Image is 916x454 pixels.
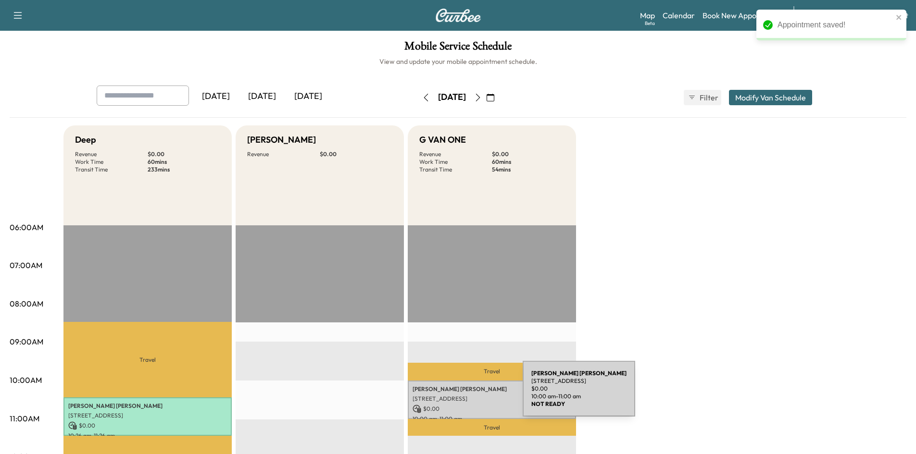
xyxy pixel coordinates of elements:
[285,86,331,108] div: [DATE]
[68,412,227,419] p: [STREET_ADDRESS]
[492,158,565,166] p: 60 mins
[531,369,627,377] b: [PERSON_NAME] [PERSON_NAME]
[75,158,148,166] p: Work Time
[663,10,695,21] a: Calendar
[778,19,893,31] div: Appointment saved!
[413,385,571,393] p: [PERSON_NAME] [PERSON_NAME]
[419,150,492,158] p: Revenue
[10,413,39,424] p: 11:00AM
[419,158,492,166] p: Work Time
[68,402,227,410] p: [PERSON_NAME] [PERSON_NAME]
[320,150,392,158] p: $ 0.00
[75,133,96,147] h5: Deep
[896,13,903,21] button: close
[438,91,466,103] div: [DATE]
[148,166,220,173] p: 233 mins
[531,400,565,407] b: NOT READY
[148,158,220,166] p: 60 mins
[640,10,655,21] a: MapBeta
[492,150,565,158] p: $ 0.00
[729,90,812,105] button: Modify Van Schedule
[10,336,43,347] p: 09:00AM
[684,90,721,105] button: Filter
[531,393,627,400] p: 10:00 am - 11:00 am
[75,150,148,158] p: Revenue
[68,432,227,440] p: 10:26 am - 11:26 am
[63,322,232,397] p: Travel
[10,40,906,57] h1: Mobile Service Schedule
[10,259,42,271] p: 07:00AM
[435,9,481,22] img: Curbee Logo
[419,166,492,173] p: Transit Time
[247,150,320,158] p: Revenue
[531,377,627,385] p: [STREET_ADDRESS]
[193,86,239,108] div: [DATE]
[10,374,42,386] p: 10:00AM
[408,419,576,436] p: Travel
[645,20,655,27] div: Beta
[239,86,285,108] div: [DATE]
[413,405,571,413] p: $ 0.00
[10,298,43,309] p: 08:00AM
[419,133,466,147] h5: G VAN ONE
[68,421,227,430] p: $ 0.00
[413,415,571,423] p: 10:00 am - 11:00 am
[531,385,627,393] p: $ 0.00
[75,166,148,173] p: Transit Time
[10,221,43,233] p: 06:00AM
[703,10,784,21] a: Book New Appointment
[408,363,576,380] p: Travel
[148,150,220,158] p: $ 0.00
[492,166,565,173] p: 54 mins
[247,133,316,147] h5: [PERSON_NAME]
[700,92,717,103] span: Filter
[10,57,906,66] h6: View and update your mobile appointment schedule.
[413,395,571,403] p: [STREET_ADDRESS]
